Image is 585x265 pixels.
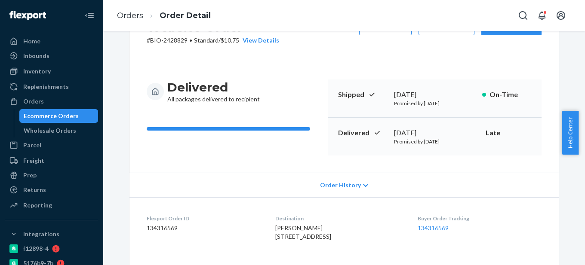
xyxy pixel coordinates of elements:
[189,37,192,44] span: •
[9,11,46,20] img: Flexport logo
[23,67,51,76] div: Inventory
[23,97,44,106] div: Orders
[23,244,49,253] div: f12898-4
[167,79,260,104] div: All packages delivered to recipient
[338,90,387,100] p: Shipped
[23,141,41,149] div: Parcel
[5,227,98,241] button: Integrations
[394,90,475,100] div: [DATE]
[117,11,143,20] a: Orders
[19,109,99,123] a: Ecommerce Orders
[5,242,98,256] a: f12898-4
[5,94,98,108] a: Orders
[23,52,49,60] div: Inbounds
[23,156,44,165] div: Freight
[418,224,449,231] a: 134316569
[110,3,218,28] ol: breadcrumbs
[23,201,52,210] div: Reporting
[147,215,262,222] dt: Flexport Order ID
[394,138,475,145] p: Promised by [DATE]
[24,112,79,120] div: Ecommerce Orders
[394,128,475,138] div: [DATE]
[194,37,219,44] span: Standard
[562,111,579,155] button: Help Center
[160,11,211,20] a: Order Detail
[5,168,98,182] a: Prep
[490,90,531,100] p: On-Time
[23,37,40,46] div: Home
[167,79,260,95] h3: Delivered
[147,36,279,45] p: # BIO-2428829 / $10.75
[239,36,279,45] button: View Details
[23,171,37,180] div: Prep
[5,138,98,152] a: Parcel
[394,100,475,107] p: Promised by [DATE]
[486,128,531,138] p: Late
[19,124,99,137] a: Wholesale Orders
[418,215,542,222] dt: Buyer Order Tracking
[338,128,387,138] p: Delivered
[23,82,69,91] div: Replenishments
[275,215,403,222] dt: Destination
[5,80,98,94] a: Replenishments
[5,183,98,197] a: Returns
[514,7,532,24] button: Open Search Box
[23,186,46,194] div: Returns
[23,230,59,238] div: Integrations
[552,7,570,24] button: Open account menu
[320,181,361,189] span: Order History
[275,224,331,240] span: [PERSON_NAME] [STREET_ADDRESS]
[147,224,262,232] dd: 134316569
[533,7,551,24] button: Open notifications
[24,126,76,135] div: Wholesale Orders
[5,154,98,168] a: Freight
[81,7,98,24] button: Close Navigation
[5,49,98,63] a: Inbounds
[5,34,98,48] a: Home
[5,198,98,212] a: Reporting
[5,64,98,78] a: Inventory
